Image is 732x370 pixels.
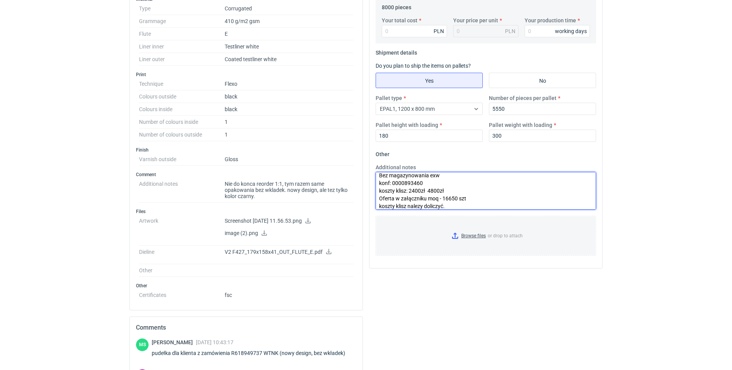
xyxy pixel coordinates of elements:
h2: Comments [136,323,356,332]
dt: Additional notes [139,178,225,203]
dd: Testliner white [225,40,353,53]
dt: Varnish outside [139,153,225,166]
dt: Flute [139,28,225,40]
label: Pallet weight with loading [489,121,552,129]
p: Screenshot [DATE] 11.56.53.png [225,218,353,225]
label: Yes [376,73,483,88]
h3: Comment [136,172,356,178]
h3: Other [136,283,356,289]
dt: Colours outside [139,90,225,103]
label: Additional notes [376,163,416,171]
dd: 410 g/m2 gsm [225,15,353,28]
dt: Technique [139,78,225,90]
label: Your total cost [382,17,417,24]
input: 0 [376,130,483,142]
dd: 1 [225,128,353,141]
dd: Nie do konca reorder 1:1, tym razem same opakowania bez wkladek. nowy design, ale tez tylko kolor... [225,178,353,203]
figcaption: MS [136,338,149,351]
input: 0 [489,103,596,115]
div: PLN [505,27,515,35]
input: 0 [489,130,596,142]
p: image (2).png [225,230,353,237]
input: 0 [382,25,447,37]
dt: Number of colours outside [139,128,225,141]
label: Your price per unit [453,17,498,24]
div: Maciej Sikora [136,338,149,351]
dd: fsc [225,289,353,298]
dt: Liner outer [139,53,225,66]
dd: Corrugated [225,2,353,15]
div: PLN [434,27,444,35]
legend: 8000 pieces [382,1,411,10]
dt: Liner inner [139,40,225,53]
div: pudełka dla klienta z zamówienia R618949737 WTNK (nowy design, bez wkładek) [152,349,354,357]
h3: Finish [136,147,356,153]
label: Do you plan to ship the items on pallets? [376,63,471,69]
p: V2 F427_179x158x41_OUT_FLUTE_E.pdf [225,249,353,256]
dt: Colours inside [139,103,225,116]
span: [PERSON_NAME] [152,339,196,345]
label: Your production time [525,17,576,24]
label: or drop to attach [376,216,596,255]
h3: Print [136,72,356,78]
dt: Grammage [139,15,225,28]
dd: black [225,103,353,116]
dt: Certificates [139,289,225,298]
label: Pallet type [376,94,402,102]
span: EPAL1, 1200 x 800 mm [380,106,435,112]
dt: Dieline [139,246,225,265]
label: No [489,73,596,88]
div: working days [555,27,587,35]
input: 0 [525,25,590,37]
dt: Artwork [139,215,225,246]
dd: Gloss [225,153,353,166]
dd: Coated testliner white [225,53,353,66]
label: Pallet height with loading [376,121,438,129]
legend: Other [376,148,389,157]
legend: Shipment details [376,47,417,56]
h3: Files [136,208,356,215]
dd: 1 [225,116,353,128]
span: [DATE] 10:43:17 [196,339,234,345]
textarea: Bez magazynowania exw konf: 0000893460 koszty klisz: 2400zł 4800zł Oferta w załączniku moq - 1665... [376,172,596,210]
label: Number of pieces per pallet [489,94,556,102]
dt: Other [139,264,225,277]
dd: E [225,28,353,40]
dt: Type [139,2,225,15]
dd: Flexo [225,78,353,90]
dd: black [225,90,353,103]
dt: Number of colours inside [139,116,225,128]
